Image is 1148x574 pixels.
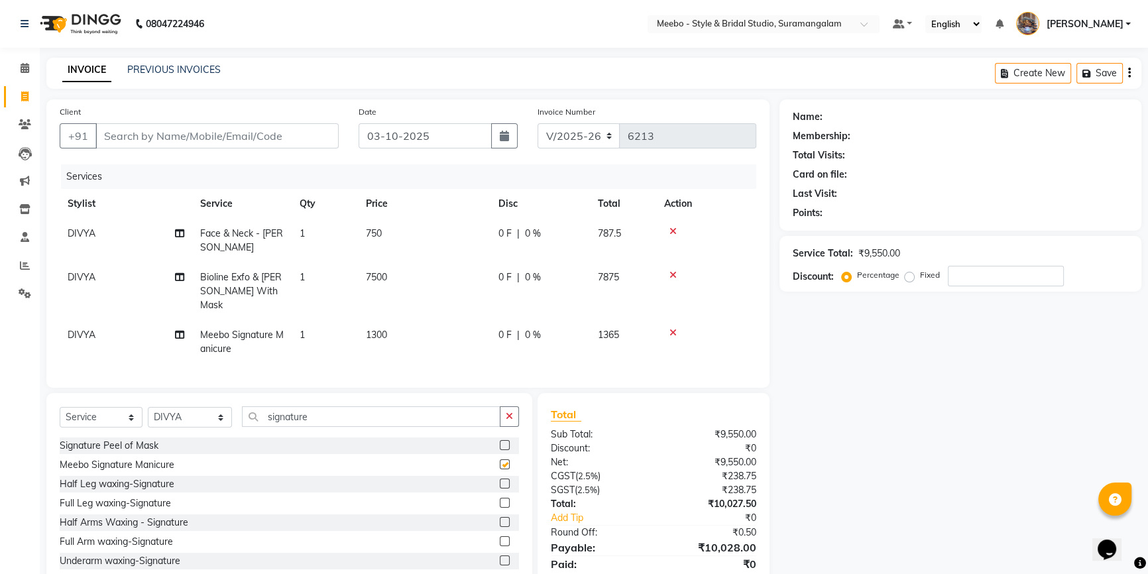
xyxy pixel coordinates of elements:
[1092,521,1135,561] iframe: chat widget
[541,556,654,572] div: Paid:
[654,497,766,511] div: ₹10,027.50
[590,189,656,219] th: Total
[200,329,284,355] span: Meebo Signature Manicure
[517,328,520,342] span: |
[200,271,282,311] span: Bioline Exfo & [PERSON_NAME] With Mask
[60,535,173,549] div: Full Arm waxing-Signature
[538,106,595,118] label: Invoice Number
[300,329,305,341] span: 1
[60,554,180,568] div: Underarm waxing-Signature
[541,428,654,441] div: Sub Total:
[127,64,221,76] a: PREVIOUS INVOICES
[292,189,358,219] th: Qty
[60,123,97,148] button: +91
[60,516,188,530] div: Half Arms Waxing - Signature
[200,227,283,253] span: Face & Neck - [PERSON_NAME]
[541,497,654,511] div: Total:
[68,329,95,341] span: DIVYA
[793,110,823,124] div: Name:
[146,5,204,42] b: 08047224946
[541,483,654,497] div: ( )
[498,328,512,342] span: 0 F
[517,227,520,241] span: |
[541,455,654,469] div: Net:
[598,271,619,283] span: 7875
[1046,17,1123,31] span: [PERSON_NAME]
[793,206,823,220] div: Points:
[654,441,766,455] div: ₹0
[793,148,845,162] div: Total Visits:
[793,247,853,260] div: Service Total:
[498,270,512,284] span: 0 F
[793,270,834,284] div: Discount:
[525,328,541,342] span: 0 %
[95,123,339,148] input: Search by Name/Mobile/Email/Code
[654,540,766,555] div: ₹10,028.00
[541,540,654,555] div: Payable:
[654,455,766,469] div: ₹9,550.00
[68,227,95,239] span: DIVYA
[498,227,512,241] span: 0 F
[598,227,621,239] span: 787.5
[366,329,387,341] span: 1300
[857,269,899,281] label: Percentage
[920,269,940,281] label: Fixed
[358,189,490,219] th: Price
[60,477,174,491] div: Half Leg waxing-Signature
[551,470,575,482] span: CGST
[858,247,900,260] div: ₹9,550.00
[517,270,520,284] span: |
[525,270,541,284] span: 0 %
[793,168,847,182] div: Card on file:
[654,526,766,540] div: ₹0.50
[300,271,305,283] span: 1
[60,439,158,453] div: Signature Peel of Mask
[793,187,837,201] div: Last Visit:
[541,469,654,483] div: ( )
[578,471,598,481] span: 2.5%
[672,511,766,525] div: ₹0
[577,485,597,495] span: 2.5%
[1076,63,1123,84] button: Save
[192,189,292,219] th: Service
[654,483,766,497] div: ₹238.75
[366,227,382,239] span: 750
[60,106,81,118] label: Client
[366,271,387,283] span: 7500
[995,63,1071,84] button: Create New
[300,227,305,239] span: 1
[654,556,766,572] div: ₹0
[359,106,376,118] label: Date
[60,189,192,219] th: Stylist
[61,164,766,189] div: Services
[541,441,654,455] div: Discount:
[598,329,619,341] span: 1365
[242,406,500,427] input: Search or Scan
[490,189,590,219] th: Disc
[68,271,95,283] span: DIVYA
[34,5,125,42] img: logo
[654,428,766,441] div: ₹9,550.00
[656,189,756,219] th: Action
[60,496,171,510] div: Full Leg waxing-Signature
[551,484,575,496] span: SGST
[793,129,850,143] div: Membership:
[541,526,654,540] div: Round Off:
[60,458,174,472] div: Meebo Signature Manicure
[62,58,111,82] a: INVOICE
[1016,12,1039,35] img: Vigneshwaran Kumaresan
[541,511,673,525] a: Add Tip
[551,408,581,422] span: Total
[525,227,541,241] span: 0 %
[654,469,766,483] div: ₹238.75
